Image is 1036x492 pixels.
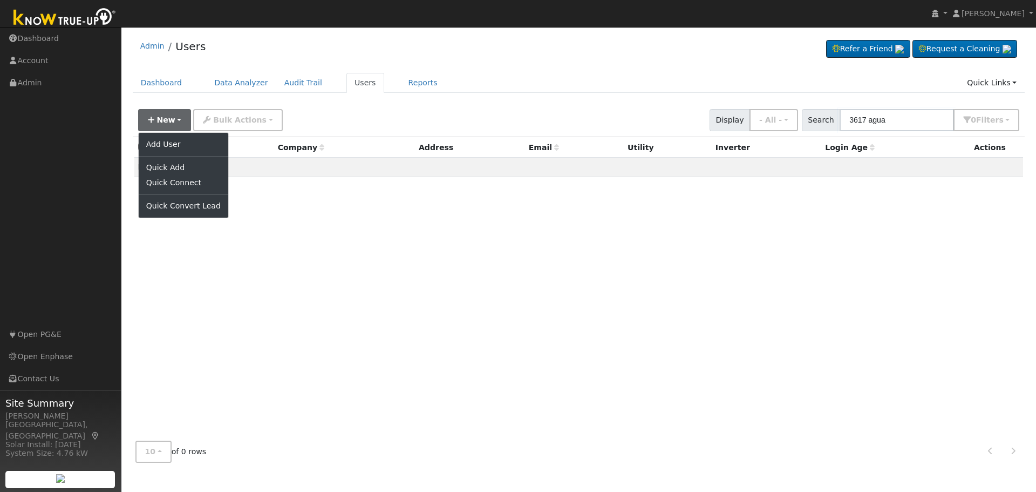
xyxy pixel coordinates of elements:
div: [PERSON_NAME] [5,410,115,422]
span: Company name [278,143,324,152]
span: Display [710,109,750,131]
a: Audit Trail [276,73,330,93]
img: retrieve [895,45,904,53]
span: Search [802,109,840,131]
button: Bulk Actions [193,109,282,131]
a: Quick Connect [139,176,228,191]
div: Utility [628,142,708,153]
a: Dashboard [133,73,190,93]
span: Site Summary [5,396,115,410]
img: Know True-Up [8,6,121,30]
span: New [156,116,175,124]
button: New [138,109,192,131]
div: Actions [974,142,1019,153]
img: retrieve [1003,45,1011,53]
a: Users [175,40,206,53]
div: Inverter [715,142,817,153]
a: Map [91,432,100,440]
span: 10 [145,447,156,456]
button: - All - [749,109,798,131]
div: Solar Install: [DATE] [5,439,115,450]
a: Quick Add [139,160,228,176]
a: Quick Convert Lead [139,199,228,214]
a: Request a Cleaning [912,40,1017,58]
span: Email [529,143,559,152]
a: Quick Links [959,73,1025,93]
span: Bulk Actions [213,116,267,124]
img: retrieve [56,474,65,483]
a: Reports [400,73,446,93]
a: Refer a Friend [826,40,910,58]
a: Admin [140,42,165,50]
td: None [134,158,1024,177]
span: [PERSON_NAME] [962,9,1025,18]
span: of 0 rows [135,441,207,463]
button: 10 [135,441,172,463]
a: Users [346,73,384,93]
span: Filter [976,116,1004,124]
div: System Size: 4.76 kW [5,448,115,459]
div: Address [419,142,521,153]
span: s [999,116,1003,124]
div: [GEOGRAPHIC_DATA], [GEOGRAPHIC_DATA] [5,419,115,442]
a: Add User [139,137,228,152]
input: Search [840,109,954,131]
a: Data Analyzer [206,73,276,93]
span: Days since last login [825,143,875,152]
button: 0Filters [953,109,1019,131]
